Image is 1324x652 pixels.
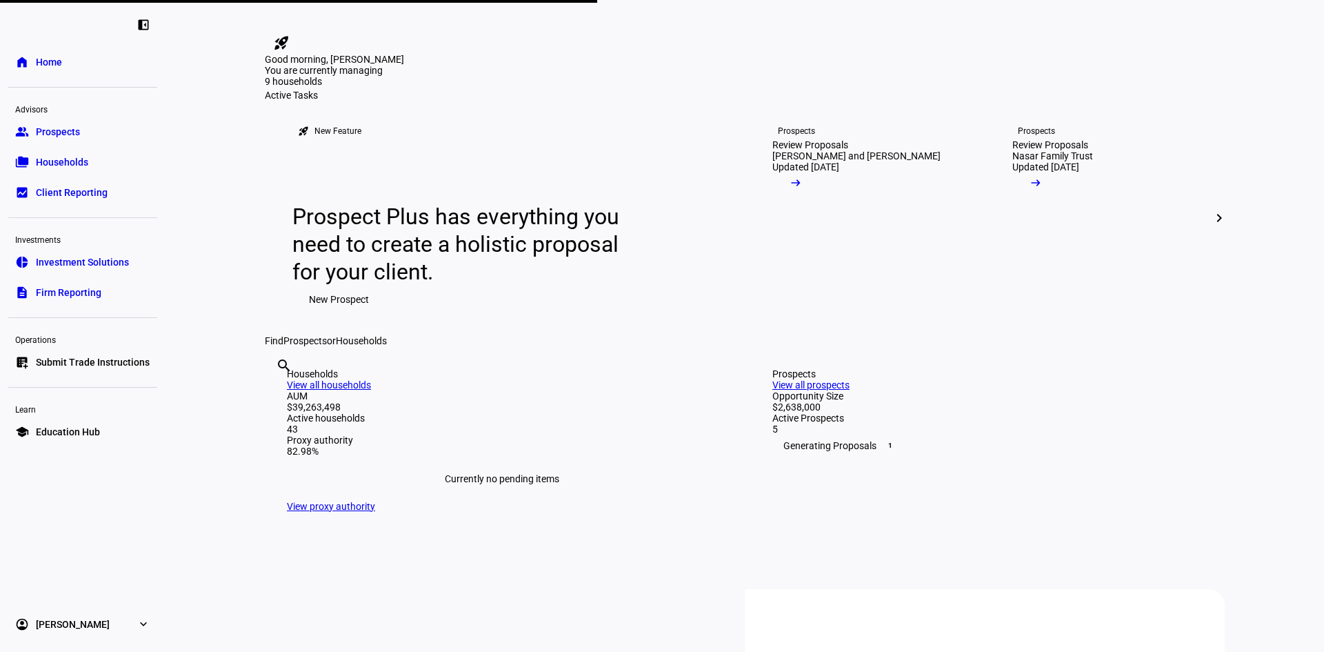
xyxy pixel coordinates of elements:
div: Updated [DATE] [1012,161,1079,172]
div: [PERSON_NAME] and [PERSON_NAME] [772,150,941,161]
span: Households [36,155,88,169]
div: Opportunity Size [772,391,1203,402]
div: 5 [772,424,1203,435]
eth-mat-symbol: pie_chart [15,255,29,269]
div: New Feature [314,126,361,137]
eth-mat-symbol: left_panel_close [137,18,150,32]
div: Active Prospects [772,413,1203,424]
div: Operations [8,329,157,348]
div: Good morning, [PERSON_NAME] [265,54,1225,65]
eth-mat-symbol: expand_more [137,618,150,631]
div: Active households [287,413,717,424]
eth-mat-symbol: group [15,125,29,139]
mat-icon: rocket_launch [298,126,309,137]
div: Review Proposals [772,139,848,150]
div: 9 households [265,76,403,90]
div: Prospect Plus has everything you need to create a holistic proposal for your client. [292,203,632,286]
div: Prospects [772,368,1203,379]
mat-icon: arrow_right_alt [789,176,803,190]
div: Find or [265,335,1225,346]
span: New Prospect [309,286,369,313]
span: Investment Solutions [36,255,129,269]
mat-icon: rocket_launch [273,34,290,51]
input: Enter name of prospect or household [276,376,279,393]
span: Firm Reporting [36,286,101,299]
div: Investments [8,229,157,248]
eth-mat-symbol: folder_copy [15,155,29,169]
span: 1 [885,440,896,451]
div: Nasar Family Trust [1012,150,1093,161]
div: $39,263,498 [287,402,717,413]
div: Active Tasks [265,90,1225,101]
a: homeHome [8,48,157,76]
eth-mat-symbol: bid_landscape [15,186,29,199]
span: Households [336,335,387,346]
div: Currently no pending items [287,457,717,501]
span: Prospects [36,125,80,139]
div: AUM [287,391,717,402]
a: ProspectsReview Proposals[PERSON_NAME] and [PERSON_NAME]Updated [DATE] [750,101,979,335]
a: folder_copyHouseholds [8,148,157,176]
div: 82.98% [287,446,717,457]
a: View proxy authority [287,501,375,512]
mat-icon: chevron_right [1211,210,1227,226]
a: descriptionFirm Reporting [8,279,157,306]
div: Prospects [1018,126,1055,137]
eth-mat-symbol: list_alt_add [15,355,29,369]
span: You are currently managing [265,65,383,76]
mat-icon: arrow_right_alt [1029,176,1043,190]
span: Home [36,55,62,69]
eth-mat-symbol: home [15,55,29,69]
span: Prospects [283,335,327,346]
div: $2,638,000 [772,402,1203,413]
span: Client Reporting [36,186,108,199]
span: Submit Trade Instructions [36,355,150,369]
eth-mat-symbol: description [15,286,29,299]
a: ProspectsReview ProposalsNasar Family TrustUpdated [DATE] [990,101,1219,335]
div: Generating Proposals [772,435,1203,457]
div: Prospects [778,126,815,137]
eth-mat-symbol: account_circle [15,618,29,631]
div: Review Proposals [1012,139,1088,150]
button: New Prospect [292,286,385,313]
a: View all households [287,379,371,391]
div: Advisors [8,99,157,118]
div: 43 [287,424,717,435]
a: bid_landscapeClient Reporting [8,179,157,206]
span: Education Hub [36,425,100,439]
div: Proxy authority [287,435,717,446]
a: View all prospects [772,379,850,391]
div: Learn [8,399,157,418]
div: Updated [DATE] [772,161,839,172]
span: [PERSON_NAME] [36,618,110,631]
a: pie_chartInvestment Solutions [8,248,157,276]
eth-mat-symbol: school [15,425,29,439]
mat-icon: search [276,357,292,374]
a: groupProspects [8,118,157,146]
div: Households [287,368,717,379]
